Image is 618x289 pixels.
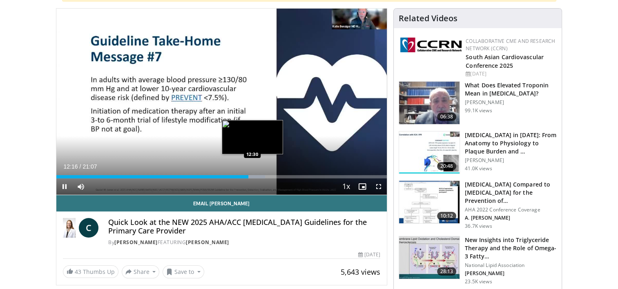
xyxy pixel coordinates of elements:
p: [PERSON_NAME] [465,157,557,164]
a: 28:13 New Insights into Triglyceride Therapy and the Role of Omega-3 Fatty… National Lipid Associ... [399,236,557,285]
p: 23.5K views [465,278,492,285]
div: By FEATURING [108,239,380,246]
a: 43 Thumbs Up [63,265,118,278]
a: Email [PERSON_NAME] [56,195,387,211]
p: National Lipid Association [465,262,557,269]
h4: Related Videos [399,13,457,23]
span: 10:12 [437,212,457,220]
img: 98daf78a-1d22-4ebe-927e-10afe95ffd94.150x105_q85_crop-smart_upscale.jpg [399,82,460,124]
img: 7c0f9b53-1609-4588-8498-7cac8464d722.150x105_q85_crop-smart_upscale.jpg [399,181,460,223]
a: 20:48 [MEDICAL_DATA] in [DATE]: From Anatomy to Physiology to Plaque Burden and … [PERSON_NAME] 4... [399,131,557,174]
p: [PERSON_NAME] [465,270,557,277]
a: Collaborative CME and Research Network (CCRN) [466,38,555,52]
p: A. [PERSON_NAME] [465,215,557,221]
div: Progress Bar [56,175,387,178]
button: Mute [73,178,89,195]
img: a04ee3ba-8487-4636-b0fb-5e8d268f3737.png.150x105_q85_autocrop_double_scale_upscale_version-0.2.png [400,38,462,52]
button: Fullscreen [370,178,387,195]
span: 12:16 [64,163,78,170]
a: South Asian Cardiovascular Conference 2025 [466,53,544,69]
img: image.jpeg [222,120,283,154]
a: [PERSON_NAME] [114,239,158,246]
span: 28:13 [437,267,457,276]
h4: Quick Look at the NEW 2025 AHA/ACC [MEDICAL_DATA] Guidelines for the Primary Care Provider [108,218,380,236]
button: Share [122,265,160,278]
a: 10:12 [MEDICAL_DATA] Compared to [MEDICAL_DATA] for the Prevention of… AHA 2022 Conference Covera... [399,180,557,229]
p: 99.1K views [465,107,492,114]
p: [PERSON_NAME] [465,99,557,106]
p: AHA 2022 Conference Coverage [465,207,557,213]
img: 45ea033d-f728-4586-a1ce-38957b05c09e.150x105_q85_crop-smart_upscale.jpg [399,236,460,279]
div: [DATE] [358,251,380,258]
div: [DATE] [466,70,555,78]
video-js: Video Player [56,9,387,195]
h3: What Does Elevated Troponin Mean in [MEDICAL_DATA]? [465,81,557,98]
span: 5,643 views [341,267,380,277]
button: Pause [56,178,73,195]
h3: New Insights into Triglyceride Therapy and the Role of Omega-3 Fatty… [465,236,557,260]
button: Enable picture-in-picture mode [354,178,370,195]
p: 41.0K views [465,165,492,172]
h3: [MEDICAL_DATA] in [DATE]: From Anatomy to Physiology to Plaque Burden and … [465,131,557,156]
img: Dr. Catherine P. Benziger [63,218,76,238]
span: 43 [75,268,81,276]
h3: [MEDICAL_DATA] Compared to [MEDICAL_DATA] for the Prevention of… [465,180,557,205]
span: 21:07 [83,163,97,170]
a: [PERSON_NAME] [186,239,229,246]
a: C [79,218,98,238]
button: Save to [163,265,204,278]
span: 06:38 [437,113,457,121]
span: / [80,163,81,170]
button: Playback Rate [338,178,354,195]
img: 823da73b-7a00-425d-bb7f-45c8b03b10c3.150x105_q85_crop-smart_upscale.jpg [399,131,460,174]
p: 36.7K views [465,223,492,229]
a: 06:38 What Does Elevated Troponin Mean in [MEDICAL_DATA]? [PERSON_NAME] 99.1K views [399,81,557,124]
span: 20:48 [437,162,457,170]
